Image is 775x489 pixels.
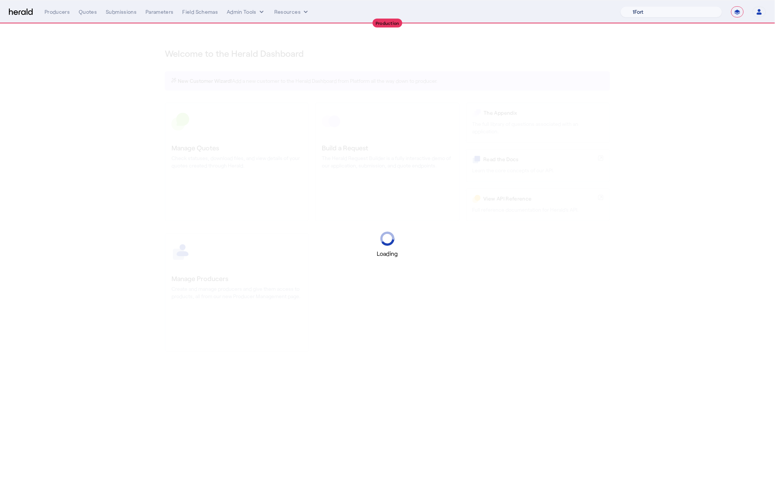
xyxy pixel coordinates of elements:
[45,8,70,16] div: Producers
[183,8,218,16] div: Field Schemas
[106,8,137,16] div: Submissions
[9,9,33,16] img: Herald Logo
[227,8,265,16] button: internal dropdown menu
[145,8,174,16] div: Parameters
[79,8,97,16] div: Quotes
[274,8,310,16] button: Resources dropdown menu
[373,19,402,27] div: Production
